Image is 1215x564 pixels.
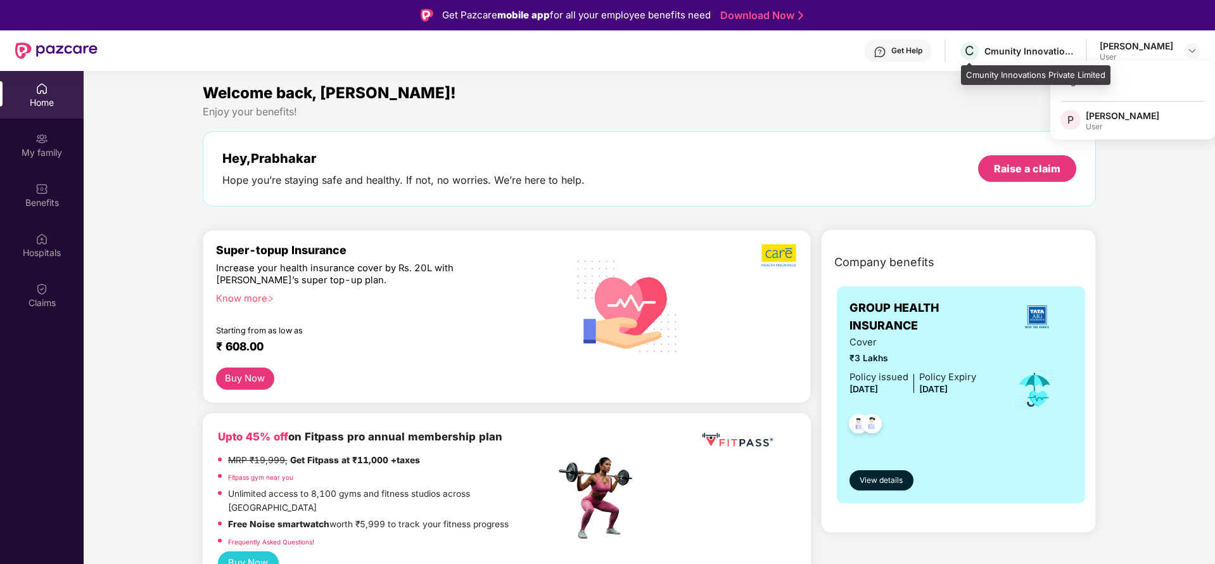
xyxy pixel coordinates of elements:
[216,293,548,302] div: Know more
[1187,46,1197,56] img: svg+xml;base64,PHN2ZyBpZD0iRHJvcGRvd24tMzJ4MzIiIHhtbG5zPSJodHRwOi8vd3d3LnczLm9yZy8yMDAwL3N2ZyIgd2...
[228,487,555,515] p: Unlimited access to 8,100 gyms and fitness studios across [GEOGRAPHIC_DATA]
[856,410,887,441] img: svg+xml;base64,PHN2ZyB4bWxucz0iaHR0cDovL3d3dy53My5vcmcvMjAwMC9zdmciIHdpZHRoPSI0OC45NDMiIGhlaWdodD...
[843,410,874,441] img: svg+xml;base64,PHN2ZyB4bWxucz0iaHR0cDovL3d3dy53My5vcmcvMjAwMC9zdmciIHdpZHRoPSI0OC45NDMiIGhlaWdodD...
[442,8,711,23] div: Get Pazcare for all your employee benefits need
[267,295,274,302] span: right
[228,519,329,529] strong: Free Noise smartwatch
[984,45,1073,57] div: Cmunity Innovations Private Limited
[798,9,803,22] img: Stroke
[849,299,1001,335] span: GROUP HEALTH INSURANCE
[203,84,456,102] span: Welcome back, [PERSON_NAME]!
[203,105,1097,119] div: Enjoy your benefits!
[35,283,48,295] img: svg+xml;base64,PHN2ZyBpZD0iQ2xhaW0iIHhtbG5zPSJodHRwOi8vd3d3LnczLm9yZy8yMDAwL3N2ZyIgd2lkdGg9IjIwIi...
[228,473,293,481] a: Fitpass gym near you
[1086,122,1159,132] div: User
[35,132,48,145] img: svg+xml;base64,PHN2ZyB3aWR0aD0iMjAiIGhlaWdodD0iMjAiIHZpZXdCb3g9IjAgMCAyMCAyMCIgZmlsbD0ibm9uZSIgeG...
[1067,112,1074,127] span: P
[860,475,903,487] span: View details
[421,9,433,22] img: Logo
[849,335,976,350] span: Cover
[567,244,688,367] img: svg+xml;base64,PHN2ZyB4bWxucz0iaHR0cDovL3d3dy53My5vcmcvMjAwMC9zdmciIHhtbG5zOnhsaW5rPSJodHRwOi8vd3...
[218,430,288,443] b: Upto 45% off
[965,43,974,58] span: C
[994,162,1060,176] div: Raise a claim
[228,455,288,465] del: MRP ₹19,999,
[849,384,878,394] span: [DATE]
[891,46,922,56] div: Get Help
[222,151,585,166] div: Hey, Prabhakar
[720,9,799,22] a: Download Now
[1014,369,1055,411] img: icon
[1086,110,1159,122] div: [PERSON_NAME]
[216,243,556,257] div: Super-topup Insurance
[290,455,420,465] strong: Get Fitpass at ₹11,000 +taxes
[919,370,976,385] div: Policy Expiry
[216,340,543,355] div: ₹ 608.00
[761,243,798,267] img: b5dec4f62d2307b9de63beb79f102df3.png
[849,352,976,366] span: ₹3 Lakhs
[222,174,585,187] div: Hope you’re staying safe and healthy. If not, no worries. We’re here to help.
[849,470,913,490] button: View details
[834,253,934,271] span: Company benefits
[216,326,502,335] div: Starting from as low as
[216,262,500,287] div: Increase your health insurance cover by Rs. 20L with [PERSON_NAME]’s super top-up plan.
[216,368,274,390] button: Buy Now
[699,428,775,452] img: fppp.png
[35,233,48,245] img: svg+xml;base64,PHN2ZyBpZD0iSG9zcGl0YWxzIiB4bWxucz0iaHR0cDovL3d3dy53My5vcmcvMjAwMC9zdmciIHdpZHRoPS...
[555,454,644,542] img: fpp.png
[218,430,502,443] b: on Fitpass pro annual membership plan
[15,42,98,59] img: New Pazcare Logo
[874,46,886,58] img: svg+xml;base64,PHN2ZyBpZD0iSGVscC0zMngzMiIgeG1sbnM9Imh0dHA6Ly93d3cudzMub3JnLzIwMDAvc3ZnIiB3aWR0aD...
[35,82,48,95] img: svg+xml;base64,PHN2ZyBpZD0iSG9tZSIgeG1sbnM9Imh0dHA6Ly93d3cudzMub3JnLzIwMDAvc3ZnIiB3aWR0aD0iMjAiIG...
[919,384,948,394] span: [DATE]
[1100,52,1173,62] div: User
[1020,300,1054,334] img: insurerLogo
[228,518,509,532] p: worth ₹5,999 to track your fitness progress
[1050,68,1215,93] div: Logout
[1100,40,1173,52] div: [PERSON_NAME]
[228,538,314,546] a: Frequently Asked Questions!
[849,370,908,385] div: Policy issued
[961,65,1110,86] div: Cmunity Innovations Private Limited
[35,183,48,195] img: svg+xml;base64,PHN2ZyBpZD0iQmVuZWZpdHMiIHhtbG5zPSJodHRwOi8vd3d3LnczLm9yZy8yMDAwL3N2ZyIgd2lkdGg9Ij...
[497,9,550,21] strong: mobile app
